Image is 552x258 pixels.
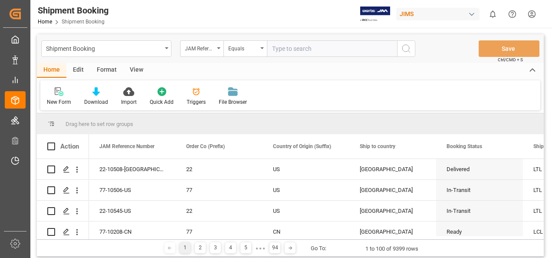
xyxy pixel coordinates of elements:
div: View [123,63,150,78]
button: show 0 new notifications [483,4,503,24]
div: Ready [447,222,513,242]
div: 77-10208-CN [89,222,176,242]
div: Quick Add [150,98,174,106]
div: JAM Reference Number [185,43,214,53]
div: [GEOGRAPHIC_DATA] [360,159,426,179]
div: Press SPACE to select this row. [37,201,89,222]
div: 22-10508-[GEOGRAPHIC_DATA] [89,159,176,179]
div: 5 [240,242,251,253]
div: Home [37,63,66,78]
div: Format [90,63,123,78]
div: CN [273,222,339,242]
span: Booking Status [447,143,482,149]
div: In-Transit [447,180,513,200]
input: Type to search [267,40,397,57]
div: New Form [47,98,71,106]
div: 1 [180,242,191,253]
div: Triggers [187,98,206,106]
div: Delivered [447,159,513,179]
div: 22 [186,201,252,221]
div: Shipment Booking [38,4,108,17]
div: Press SPACE to select this row. [37,159,89,180]
div: Download [84,98,108,106]
div: In-Transit [447,201,513,221]
div: Edit [66,63,90,78]
img: Exertis%20JAM%20-%20Email%20Logo.jpg_1722504956.jpg [360,7,390,22]
span: Country of Origin (Suffix) [273,143,331,149]
div: ● ● ● [256,245,265,251]
div: Shipment Booking [46,43,162,53]
button: open menu [41,40,171,57]
div: 22-10545-US [89,201,176,221]
button: open menu [180,40,223,57]
button: search button [397,40,415,57]
div: Equals [228,43,258,53]
div: [GEOGRAPHIC_DATA] [360,180,426,200]
div: US [273,180,339,200]
div: 77 [186,222,252,242]
div: 77 [186,180,252,200]
div: US [273,159,339,179]
span: Drag here to set row groups [66,121,133,127]
div: 4 [225,242,236,253]
a: Home [38,19,52,25]
div: [GEOGRAPHIC_DATA] [360,201,426,221]
div: JIMS [396,8,480,20]
span: Ctrl/CMD + S [498,56,523,63]
span: Order Co (Prefix) [186,143,225,149]
div: 22 [186,159,252,179]
span: JAM Reference Number [99,143,154,149]
div: Press SPACE to select this row. [37,180,89,201]
div: Import [121,98,137,106]
span: Ship to country [360,143,395,149]
div: 94 [269,242,280,253]
div: 3 [210,242,221,253]
div: File Browser [219,98,247,106]
div: 77-10506-US [89,180,176,200]
div: US [273,201,339,221]
button: Save [479,40,539,57]
div: 2 [195,242,206,253]
div: Action [60,142,79,150]
button: JIMS [396,6,483,22]
button: open menu [223,40,267,57]
div: Press SPACE to select this row. [37,222,89,242]
button: Help Center [503,4,522,24]
div: 1 to 100 of 9399 rows [365,245,418,253]
div: Go To: [311,244,326,253]
div: [GEOGRAPHIC_DATA] [360,222,426,242]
